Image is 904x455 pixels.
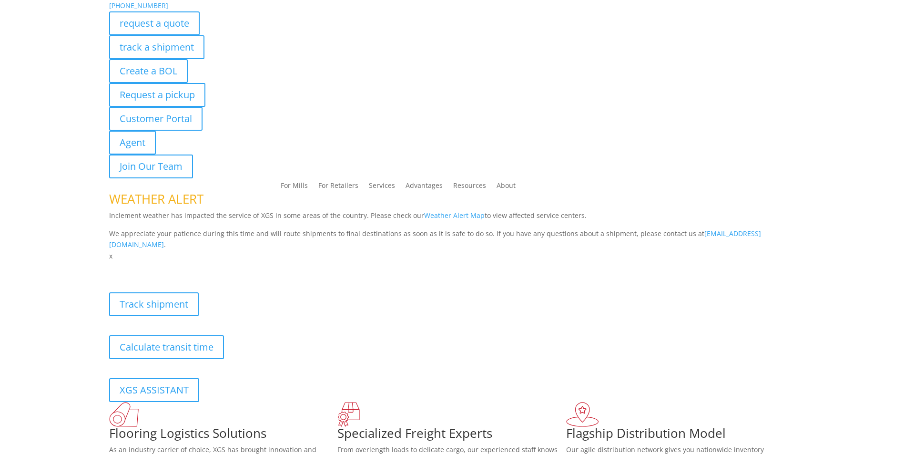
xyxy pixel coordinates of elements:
a: request a quote [109,11,200,35]
span: WEATHER ALERT [109,190,203,207]
img: xgs-icon-focused-on-flooring-red [337,402,360,427]
a: Advantages [406,182,443,193]
a: For Mills [281,182,308,193]
a: Resources [453,182,486,193]
img: xgs-icon-total-supply-chain-intelligence-red [109,402,139,427]
a: Weather Alert Map [424,211,485,220]
a: Agent [109,131,156,155]
a: Join Our Team [109,155,193,178]
a: Request a pickup [109,83,205,107]
p: We appreciate your patience during this time and will route shipments to final destinations as so... [109,228,795,251]
h1: Specialized Freight Experts [337,427,566,444]
a: Services [369,182,395,193]
h1: Flagship Distribution Model [566,427,795,444]
p: x [109,250,795,262]
a: [PHONE_NUMBER] [109,1,168,10]
a: Track shipment [109,292,199,316]
b: Visibility, transparency, and control for your entire supply chain. [109,263,322,272]
a: Customer Portal [109,107,203,131]
a: Calculate transit time [109,335,224,359]
img: xgs-icon-flagship-distribution-model-red [566,402,599,427]
a: XGS ASSISTANT [109,378,199,402]
a: For Retailers [318,182,358,193]
h1: Flooring Logistics Solutions [109,427,338,444]
a: About [497,182,516,193]
p: Inclement weather has impacted the service of XGS in some areas of the country. Please check our ... [109,210,795,228]
a: Create a BOL [109,59,188,83]
a: track a shipment [109,35,204,59]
